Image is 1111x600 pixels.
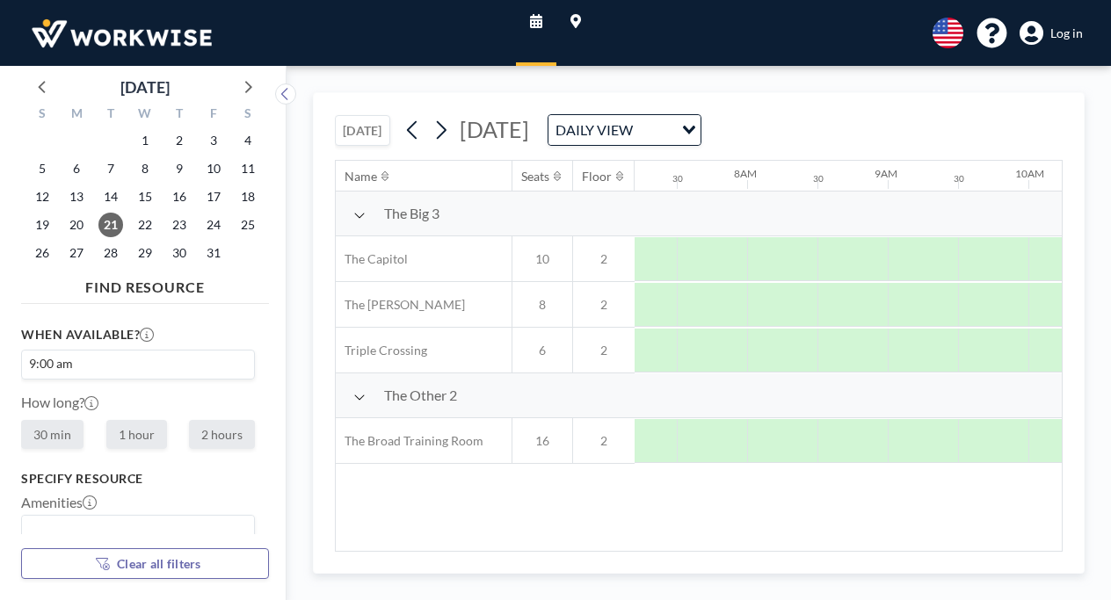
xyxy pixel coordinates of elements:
span: Sunday, October 5, 2025 [30,156,54,181]
a: Log in [1020,21,1083,46]
span: Thursday, October 30, 2025 [167,241,192,265]
div: 30 [813,173,824,184]
span: Monday, October 6, 2025 [64,156,89,181]
div: Seats [521,169,549,184]
span: Thursday, October 23, 2025 [167,213,192,237]
span: Friday, October 31, 2025 [201,241,226,265]
span: Wednesday, October 8, 2025 [133,156,157,181]
span: Tuesday, October 21, 2025 [98,213,123,237]
span: Sunday, October 26, 2025 [30,241,54,265]
span: Wednesday, October 15, 2025 [133,184,157,209]
span: Friday, October 17, 2025 [201,184,226,209]
span: Tuesday, October 7, 2025 [98,156,123,181]
div: 9AM [875,167,897,180]
span: The Capitol [336,251,408,267]
div: T [162,104,196,127]
span: 2 [573,297,635,313]
span: Monday, October 20, 2025 [64,213,89,237]
div: Floor [582,169,612,184]
span: Clear all filters [117,556,201,571]
div: 10AM [1015,167,1044,180]
div: 30 [672,173,683,184]
input: Search for option [24,519,244,542]
div: 8AM [734,167,757,180]
label: 30 min [21,420,84,449]
span: 6 [512,343,572,358]
div: Search for option [22,351,254,377]
span: Log in [1050,25,1083,41]
input: Search for option [638,119,672,141]
span: Wednesday, October 22, 2025 [133,213,157,237]
span: [DATE] [460,116,529,142]
span: Thursday, October 2, 2025 [167,128,192,153]
span: Sunday, October 12, 2025 [30,184,54,209]
span: Wednesday, October 1, 2025 [133,128,157,153]
img: organization-logo [28,16,215,51]
span: Saturday, October 25, 2025 [236,213,260,237]
div: Search for option [548,115,701,145]
h3: Specify resource [21,471,255,487]
button: [DATE] [335,115,390,146]
div: S [230,104,265,127]
span: Sunday, October 19, 2025 [30,213,54,237]
span: The Other 2 [384,387,457,404]
span: 2 [573,343,635,358]
span: The Big 3 [384,205,439,222]
div: M [60,104,94,127]
div: Name [345,169,377,184]
span: 2 [573,433,635,449]
span: Thursday, October 16, 2025 [167,184,192,209]
input: Search for option [77,354,244,373]
span: 9:00 am [25,355,76,372]
span: Saturday, October 4, 2025 [236,128,260,153]
div: [DATE] [120,75,170,99]
div: T [94,104,128,127]
label: 1 hour [106,420,167,449]
span: 10 [512,251,572,267]
span: 16 [512,433,572,449]
label: 2 hours [189,420,255,449]
div: 30 [954,173,964,184]
span: Saturday, October 11, 2025 [236,156,260,181]
span: The [PERSON_NAME] [336,297,465,313]
div: Search for option [22,516,254,546]
span: DAILY VIEW [552,119,636,141]
span: Friday, October 10, 2025 [201,156,226,181]
span: Monday, October 13, 2025 [64,184,89,209]
span: 8 [512,297,572,313]
span: Triple Crossing [336,343,427,358]
span: Saturday, October 18, 2025 [236,184,260,209]
h4: FIND RESOURCE [21,271,269,296]
div: S [25,104,60,127]
span: The Broad Training Room [336,433,483,449]
span: Monday, October 27, 2025 [64,241,89,265]
button: Clear all filters [21,548,269,579]
label: Amenities [21,494,97,511]
span: Friday, October 24, 2025 [201,213,226,237]
span: Tuesday, October 14, 2025 [98,184,123,209]
span: Friday, October 3, 2025 [201,128,226,153]
div: F [196,104,230,127]
span: Tuesday, October 28, 2025 [98,241,123,265]
span: Thursday, October 9, 2025 [167,156,192,181]
span: Wednesday, October 29, 2025 [133,241,157,265]
span: 2 [573,251,635,267]
label: How long? [21,394,98,410]
div: W [128,104,163,127]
